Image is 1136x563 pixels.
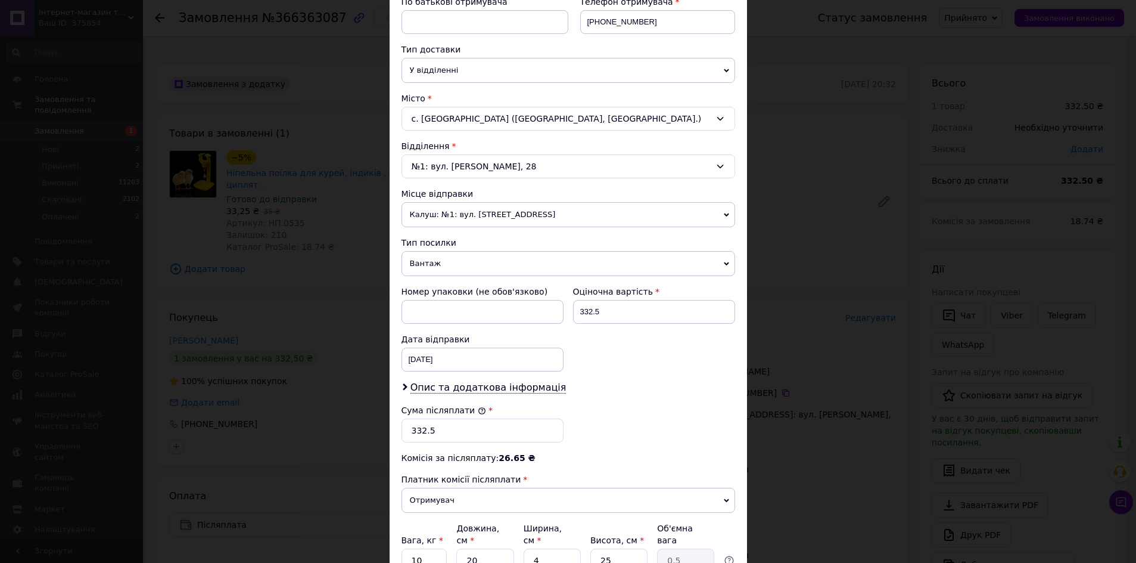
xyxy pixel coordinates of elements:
[402,58,735,83] span: У відділенні
[402,536,443,545] label: Вага, кг
[402,286,564,298] div: Номер упаковки (не обов'язково)
[402,251,735,276] span: Вантаж
[402,238,456,248] span: Тип посилки
[590,536,644,545] label: Висота, см
[456,524,499,545] label: Довжина, см
[402,189,474,199] span: Місце відправки
[657,522,714,546] div: Об'ємна вага
[402,92,735,104] div: Місто
[410,382,567,394] span: Опис та додаткова інформація
[402,488,735,513] span: Отримувач
[573,286,735,298] div: Оціночна вартість
[402,333,564,345] div: Дата відправки
[402,475,521,484] span: Платник комісії післяплати
[499,453,535,463] span: 26.65 ₴
[524,524,562,545] label: Ширина, см
[402,154,735,178] div: №1: вул. [PERSON_NAME], 28
[402,45,461,54] span: Тип доставки
[402,406,486,415] label: Сума післяплати
[402,107,735,131] div: с. [GEOGRAPHIC_DATA] ([GEOGRAPHIC_DATA], [GEOGRAPHIC_DATA].)
[580,10,735,34] input: +380
[402,452,735,464] div: Комісія за післяплату:
[402,140,735,152] div: Відділення
[402,202,735,227] span: Калуш: №1: вул. [STREET_ADDRESS]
